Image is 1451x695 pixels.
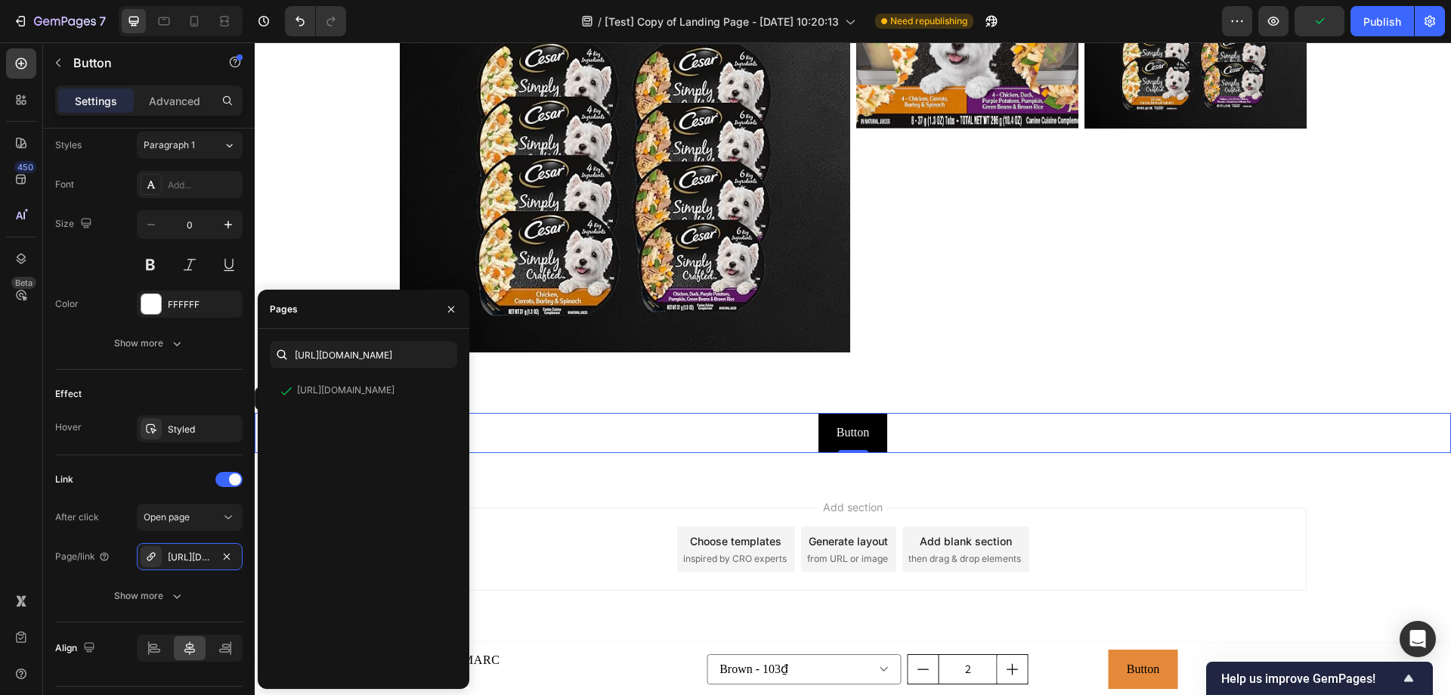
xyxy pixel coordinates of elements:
span: Help us improve GemPages! [1221,672,1400,686]
span: [Test] Copy of Landing Page - [DATE] 10:20:13 [605,14,839,29]
button: Publish [1350,6,1414,36]
div: Beta [11,277,36,289]
div: Size [55,214,95,234]
button: Show more [55,330,243,357]
input: Insert link or search [270,341,457,368]
div: Undo/Redo [285,6,346,36]
div: FFFFFF [168,298,239,312]
p: 7 [99,12,106,30]
iframe: To enrich screen reader interactions, please activate Accessibility in Grammarly extension settings [255,42,1451,695]
span: inspired by CRO experts [428,510,532,523]
div: Color [55,297,79,311]
button: increment [743,613,773,641]
span: Paragraph 1 [144,138,195,152]
input: quantity [684,613,743,641]
div: Page/link [55,550,110,563]
div: Button [19,349,53,363]
div: Publish [1363,14,1401,29]
button: 7 [6,6,113,36]
p: Advanced [149,93,200,109]
div: 450 [14,161,36,173]
span: then drag & drop elements [654,510,766,523]
div: Styles [55,138,82,152]
div: Pages [270,303,298,316]
div: Effect [55,387,82,401]
div: After click [55,510,99,524]
p: Button [582,380,615,402]
span: Need republishing [890,14,967,28]
p: Button [73,54,202,72]
button: Show more [55,582,243,610]
span: / [598,14,602,29]
div: [URL][DOMAIN_NAME] [168,551,212,564]
button: decrement [654,613,684,641]
div: Choose templates [435,491,527,507]
div: [URL][DOMAIN_NAME] [297,383,394,397]
a: Button [564,371,633,411]
div: Font [55,178,74,191]
div: Generate layout [554,491,633,507]
p: Button [872,616,905,638]
div: Add... [168,178,239,192]
p: Settings [75,93,117,109]
span: Add section [562,457,634,473]
div: Hover [55,420,82,434]
a: Button [854,607,924,647]
button: Open page [137,504,243,531]
span: Open page [144,511,190,523]
span: from URL or image [552,510,633,523]
div: Show more [114,336,184,351]
div: Link [55,473,73,486]
div: Add blank section [665,491,757,507]
div: Open Intercom Messenger [1400,621,1436,657]
div: Show more [114,588,184,603]
div: Align [55,638,98,659]
div: Styled [168,423,239,436]
button: Show survey - Help us improve GemPages! [1221,669,1418,687]
button: Paragraph 1 [137,132,243,159]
